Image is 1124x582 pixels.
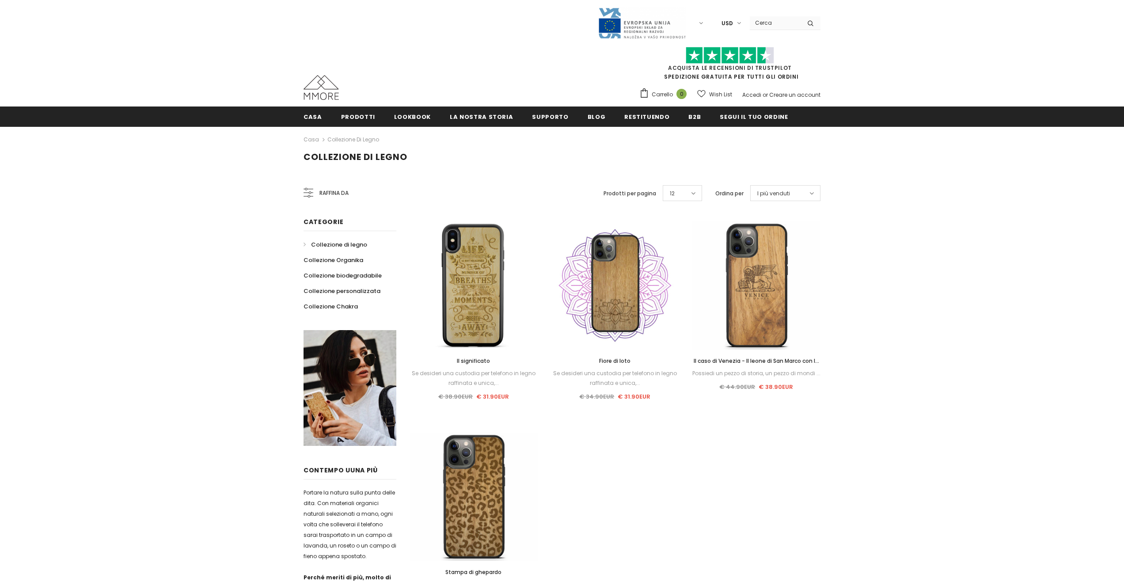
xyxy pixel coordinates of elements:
a: B2B [688,107,701,126]
a: Creare un account [769,91,820,99]
span: La nostra storia [450,113,513,121]
span: Il caso di Venezia - Il leone di San Marco con la scritta [694,357,819,374]
span: Carrello [652,90,673,99]
span: Il significato [457,357,490,365]
img: Casi MMORE [304,75,339,100]
span: 12 [670,189,675,198]
a: Collezione biodegradabile [304,268,382,283]
div: Se desideri una custodia per telefono in legno raffinata e unica,... [551,369,679,388]
span: Blog [588,113,606,121]
img: Fidati di Pilot Stars [686,47,774,64]
span: I più venduti [757,189,790,198]
a: supporto [532,107,568,126]
a: Javni Razpis [598,19,686,27]
span: Collezione di legno [311,240,367,249]
span: Prodotti [341,113,375,121]
span: Collezione Organika [304,256,363,264]
a: Wish List [697,87,732,102]
span: Collezione di legno [304,151,407,163]
label: Prodotti per pagina [604,189,656,198]
span: Casa [304,113,322,121]
a: Stampa di ghepardo [410,567,538,577]
span: € 38.90EUR [438,392,473,401]
a: Casa [304,134,319,145]
span: USD [721,19,733,28]
span: Collezione personalizzata [304,287,380,295]
img: Javni Razpis [598,7,686,39]
span: Lookbook [394,113,431,121]
a: Casa [304,107,322,126]
span: € 44.90EUR [719,383,755,391]
span: SPEDIZIONE GRATUITA PER TUTTI GLI ORDINI [639,51,820,80]
a: Collezione personalizzata [304,283,380,299]
span: € 31.90EUR [618,392,650,401]
div: Se desideri una custodia per telefono in legno raffinata e unica,... [410,369,538,388]
span: Wish List [709,90,732,99]
span: Categorie [304,217,343,226]
a: Segui il tuo ordine [720,107,788,126]
span: 0 [676,89,687,99]
a: Collezione di legno [304,237,367,252]
a: Collezione Chakra [304,299,358,314]
span: Fiore di loto [599,357,630,365]
span: Raffina da [319,188,349,198]
a: Restituendo [624,107,669,126]
span: € 31.90EUR [476,392,509,401]
a: La nostra storia [450,107,513,126]
span: B2B [688,113,701,121]
span: Stampa di ghepardo [445,568,501,576]
a: Acquista le recensioni di TrustPilot [668,64,792,72]
p: Portare la natura sulla punta delle dita. Con materiali organici naturali selezionati a mano, ogn... [304,487,396,562]
span: Segui il tuo ordine [720,113,788,121]
a: Blog [588,107,606,126]
span: contempo uUna più [304,466,378,475]
span: supporto [532,113,568,121]
input: Search Site [750,16,801,29]
a: Il significato [410,356,538,366]
a: Collezione di legno [327,136,379,143]
a: Fiore di loto [551,356,679,366]
a: Il caso di Venezia - Il leone di San Marco con la scritta [692,356,820,366]
a: Prodotti [341,107,375,126]
a: Collezione Organika [304,252,363,268]
span: € 38.90EUR [759,383,793,391]
span: Collezione biodegradabile [304,271,382,280]
label: Ordina per [715,189,744,198]
div: Possiedi un pezzo di storia, un pezzo di mondi ... [692,369,820,378]
span: Collezione Chakra [304,302,358,311]
span: or [763,91,768,99]
a: Carrello 0 [639,88,691,101]
span: Restituendo [624,113,669,121]
a: Accedi [742,91,761,99]
span: € 34.90EUR [579,392,614,401]
a: Lookbook [394,107,431,126]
